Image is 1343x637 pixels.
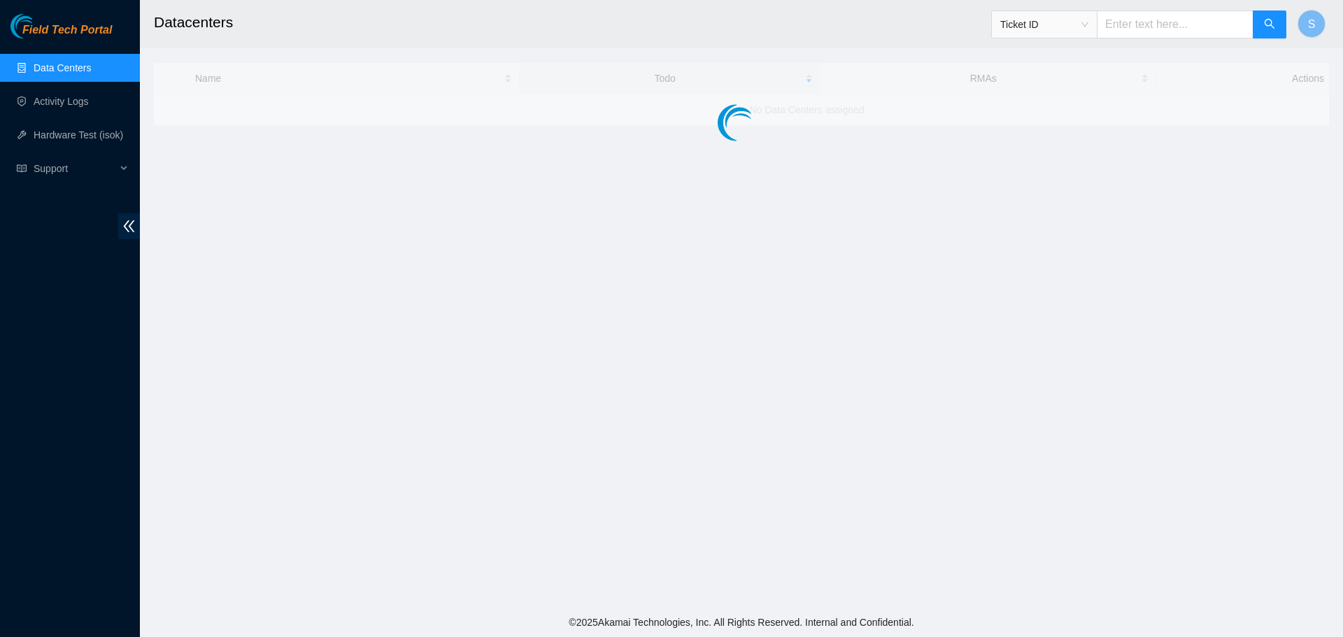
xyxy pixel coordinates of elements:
input: Enter text here... [1097,10,1253,38]
span: S [1308,15,1316,33]
button: search [1253,10,1286,38]
footer: © 2025 Akamai Technologies, Inc. All Rights Reserved. Internal and Confidential. [140,608,1343,637]
img: Akamai Technologies [10,14,71,38]
span: double-left [118,213,140,239]
a: Hardware Test (isok) [34,129,123,141]
span: Ticket ID [1000,14,1088,35]
a: Activity Logs [34,96,89,107]
button: S [1298,10,1326,38]
span: Support [34,155,116,182]
span: Field Tech Portal [22,24,112,37]
span: read [17,164,27,173]
span: search [1264,18,1275,31]
a: Akamai TechnologiesField Tech Portal [10,25,112,43]
a: Data Centers [34,62,91,73]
